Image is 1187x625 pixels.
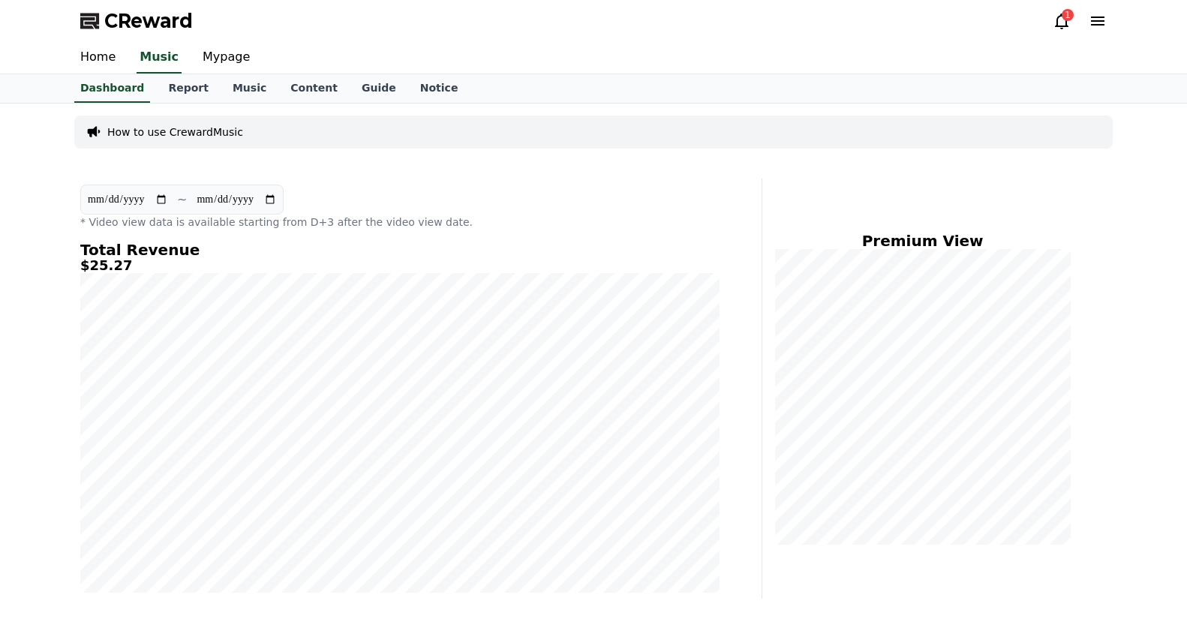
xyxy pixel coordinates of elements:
p: ~ [177,191,187,209]
span: CReward [104,9,193,33]
a: Notice [408,74,470,103]
h5: $25.27 [80,258,720,273]
span: Settings [222,498,259,510]
span: Home [38,498,65,510]
a: Settings [194,476,288,513]
a: Guide [350,74,408,103]
h4: Premium View [774,233,1071,249]
a: Content [278,74,350,103]
h4: Total Revenue [80,242,720,258]
span: Messages [125,499,169,511]
a: Music [137,42,182,74]
a: CReward [80,9,193,33]
a: Music [221,74,278,103]
a: Dashboard [74,74,150,103]
a: Home [68,42,128,74]
a: Mypage [191,42,262,74]
p: * Video view data is available starting from D+3 after the video view date. [80,215,720,230]
div: 1 [1062,9,1074,21]
a: Report [156,74,221,103]
a: 1 [1053,12,1071,30]
a: Home [5,476,99,513]
a: Messages [99,476,194,513]
a: How to use CrewardMusic [107,125,243,140]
